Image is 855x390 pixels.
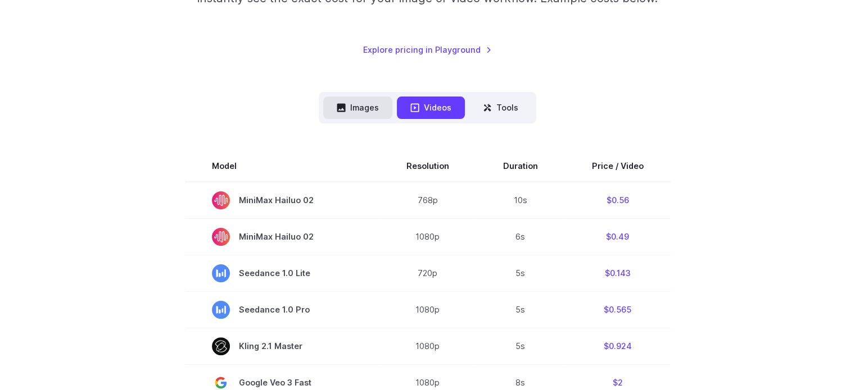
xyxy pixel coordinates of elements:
td: $0.924 [565,328,671,364]
span: Kling 2.1 Master [212,337,352,355]
span: Seedance 1.0 Lite [212,264,352,282]
td: $0.565 [565,291,671,328]
th: Duration [476,150,565,182]
span: Seedance 1.0 Pro [212,301,352,319]
td: 6s [476,218,565,255]
td: 5s [476,255,565,291]
th: Price / Video [565,150,671,182]
td: 1080p [379,218,476,255]
td: $0.56 [565,182,671,219]
th: Model [185,150,379,182]
td: $0.49 [565,218,671,255]
td: $0.143 [565,255,671,291]
span: MiniMax Hailuo 02 [212,228,352,246]
th: Resolution [379,150,476,182]
td: 5s [476,291,565,328]
td: 1080p [379,291,476,328]
button: Images [323,97,392,118]
td: 10s [476,182,565,219]
td: 720p [379,255,476,291]
span: MiniMax Hailuo 02 [212,191,352,209]
button: Tools [469,97,532,118]
button: Videos [397,97,465,118]
td: 768p [379,182,476,219]
td: 5s [476,328,565,364]
td: 1080p [379,328,476,364]
a: Explore pricing in Playground [363,43,492,56]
